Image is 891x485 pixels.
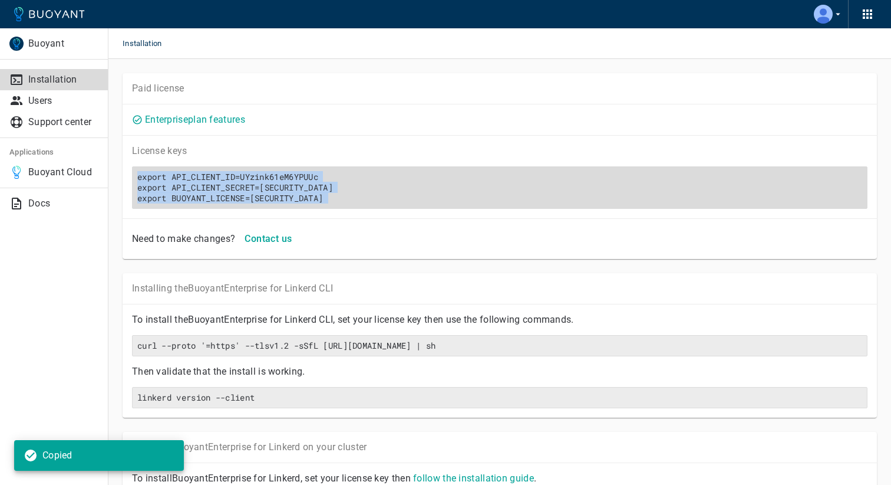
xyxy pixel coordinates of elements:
p: License key s [132,145,867,157]
h4: Contact us [245,233,292,245]
div: Need to make changes? [127,228,235,245]
p: Docs [28,198,98,209]
p: To install the Buoyant Enterprise for Linkerd CLI, set your license key then use the following co... [132,314,867,326]
p: To install Buoyant Enterprise for Linkerd, set your license key then . [132,473,867,484]
h6: curl --proto '=https' --tlsv1.2 -sSfL [URL][DOMAIN_NAME] | sh [137,340,862,351]
img: Buoyant [9,37,24,51]
img: Patrick Krabeepetcharat [814,5,833,24]
p: Support center [28,116,98,128]
p: Buoyant Cloud [28,166,98,178]
p: Installation [28,74,98,86]
button: Contact us [240,228,296,250]
p: Users [28,95,98,107]
p: Then validate that the install is working. [132,366,867,378]
p: Installing the Buoyant Enterprise for Linkerd CLI [132,283,867,294]
a: Enterpriseplan features [145,114,245,125]
span: Installation [123,28,176,59]
h6: export API_CLIENT_ID=UYzink61eM6YPUUcexport API_CLIENT_SECRET=[SECURITY_DATA]export BUOYANT_LICEN... [137,172,862,204]
h6: linkerd version --client [137,392,862,403]
a: follow the installation guide [413,473,534,484]
p: Buoyant [28,38,98,50]
p: Paid license [132,83,867,94]
p: Installing Buoyant Enterprise for Linkerd on your cluster [132,441,867,453]
h5: Applications [9,148,98,157]
a: Contact us [240,232,296,244]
